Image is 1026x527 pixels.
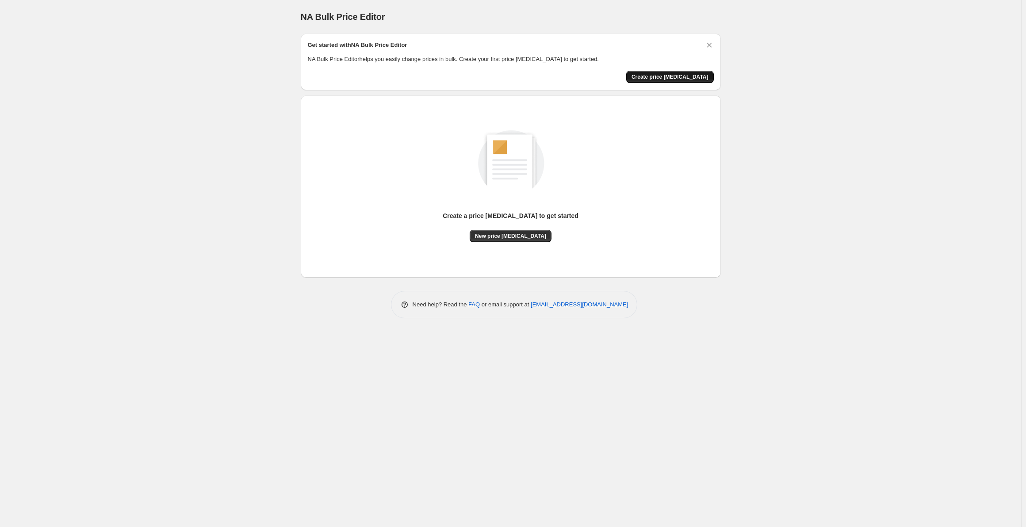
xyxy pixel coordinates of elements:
[480,301,531,308] span: or email support at
[308,41,407,50] h2: Get started with NA Bulk Price Editor
[705,41,714,50] button: Dismiss card
[470,230,551,242] button: New price [MEDICAL_DATA]
[413,301,469,308] span: Need help? Read the
[443,211,578,220] p: Create a price [MEDICAL_DATA] to get started
[475,233,546,240] span: New price [MEDICAL_DATA]
[632,73,708,80] span: Create price [MEDICAL_DATA]
[531,301,628,308] a: [EMAIL_ADDRESS][DOMAIN_NAME]
[468,301,480,308] a: FAQ
[626,71,714,83] button: Create price change job
[301,12,385,22] span: NA Bulk Price Editor
[308,55,714,64] p: NA Bulk Price Editor helps you easily change prices in bulk. Create your first price [MEDICAL_DAT...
